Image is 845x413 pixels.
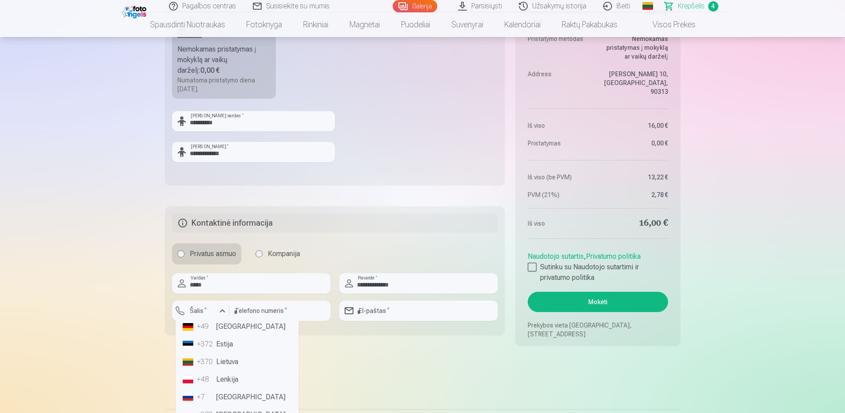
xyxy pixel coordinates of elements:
dt: Pristatymas [528,139,593,148]
a: Raktų pakabukas [551,12,628,37]
a: Naudotojo sutartis [528,252,584,260]
div: Numatoma pristatymo diena [DATE]. [177,76,271,93]
img: /fa2 [122,4,149,19]
div: +370 [197,357,214,367]
span: Krepšelis [678,1,705,11]
a: Rinkiniai [293,12,339,37]
input: Privatus asmuo [177,250,184,257]
h5: Kontaktinė informacija [172,213,498,233]
a: Kalendoriai [494,12,551,37]
li: Estija [179,335,295,353]
p: Prekybos vieta [GEOGRAPHIC_DATA], [STREET_ADDRESS] [528,321,668,339]
dd: 13,22 € [602,173,668,182]
li: [GEOGRAPHIC_DATA] [179,318,295,335]
label: Kompanija [250,243,305,264]
dt: Pristatymo metodas [528,34,593,61]
dd: 16,00 € [602,121,668,130]
a: Privatumo politika [586,252,641,260]
span: 4 [708,1,718,11]
label: Privatus asmuo [172,243,241,264]
a: Suvenyrai [441,12,494,37]
dd: 0,00 € [602,139,668,148]
dt: Address [528,70,593,96]
div: Nemokamas pristatymas į mokyklą ar vaikų darželį : [177,44,271,76]
a: Visos prekės [628,12,706,37]
dt: Iš viso [528,121,593,130]
dd: 16,00 € [602,217,668,230]
dd: [PERSON_NAME] 10, [GEOGRAPHIC_DATA], 90313 [602,70,668,96]
b: 0,00 € [200,66,220,74]
div: , [528,248,668,283]
a: Magnetai [339,12,391,37]
div: +7 [197,392,214,402]
li: [GEOGRAPHIC_DATA] [179,388,295,406]
li: Lietuva [179,353,295,371]
button: Mokėti [528,292,668,312]
div: +49 [197,321,214,332]
label: Šalis [186,306,210,315]
dd: 2,78 € [602,190,668,199]
div: +372 [197,339,214,350]
dt: PVM (21%) [528,190,593,199]
a: Fotoknyga [236,12,293,37]
input: Kompanija [255,250,263,257]
div: +48 [197,374,214,385]
dd: Nemokamas pristatymas į mokyklą ar vaikų darželį [602,34,668,61]
li: Lenkija [179,371,295,388]
label: Sutinku su Naudotojo sutartimi ir privatumo politika [528,262,668,283]
a: Spausdinti nuotraukas [139,12,236,37]
dt: Iš viso (be PVM) [528,173,593,182]
a: Puodeliai [391,12,441,37]
dt: Iš viso [528,217,593,230]
button: Šalis* [172,301,229,321]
